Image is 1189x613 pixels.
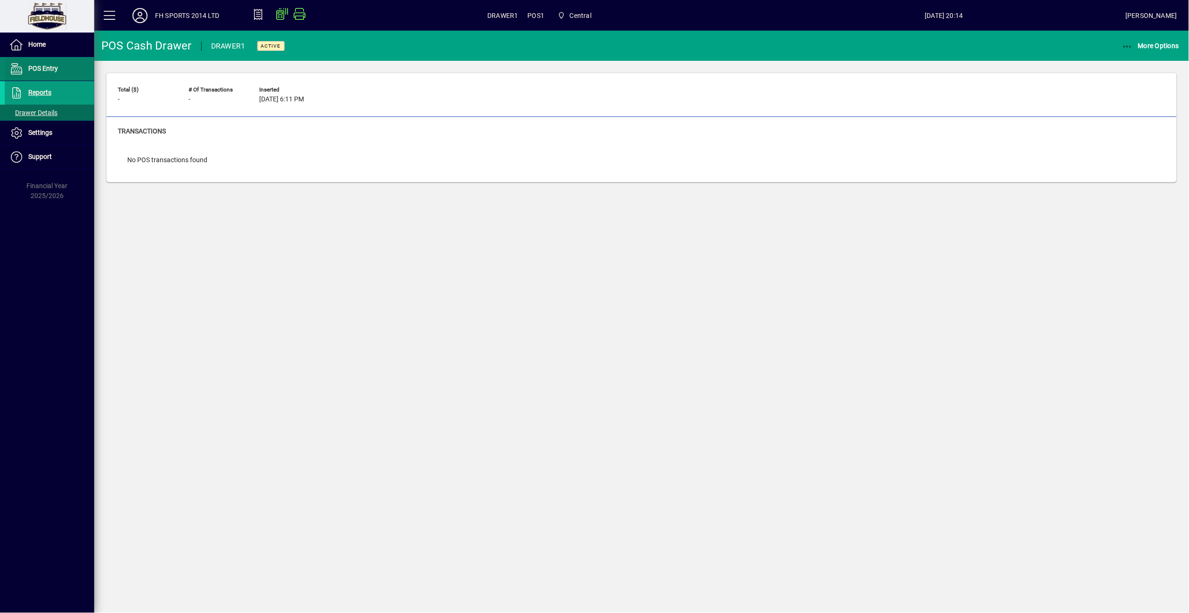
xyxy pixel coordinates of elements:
a: Support [5,145,94,169]
span: Inserted [259,87,316,93]
button: More Options [1120,37,1182,54]
a: POS Entry [5,57,94,81]
span: # of Transactions [189,87,245,93]
div: DRAWER1 [211,39,246,54]
span: More Options [1122,42,1180,50]
span: - [118,96,120,103]
a: Home [5,33,94,57]
span: Active [261,43,281,49]
span: POS1 [528,8,545,23]
span: Reports [28,89,51,96]
div: FH SPORTS 2014 LTD [155,8,219,23]
div: POS Cash Drawer [101,38,192,53]
span: Support [28,153,52,160]
span: Transactions [118,127,166,135]
div: No POS transactions found [118,146,217,174]
span: [DATE] 6:11 PM [259,96,304,103]
a: Settings [5,121,94,145]
span: - [189,96,190,103]
span: [DATE] 20:14 [763,8,1126,23]
div: [PERSON_NAME] [1126,8,1177,23]
span: POS Entry [28,65,58,72]
span: DRAWER1 [487,8,518,23]
span: Total ($) [118,87,174,93]
a: Drawer Details [5,105,94,121]
button: Profile [125,7,155,24]
span: Settings [28,129,52,136]
span: Central [570,8,591,23]
span: Drawer Details [9,109,57,116]
span: Home [28,41,46,48]
span: Central [554,7,595,24]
